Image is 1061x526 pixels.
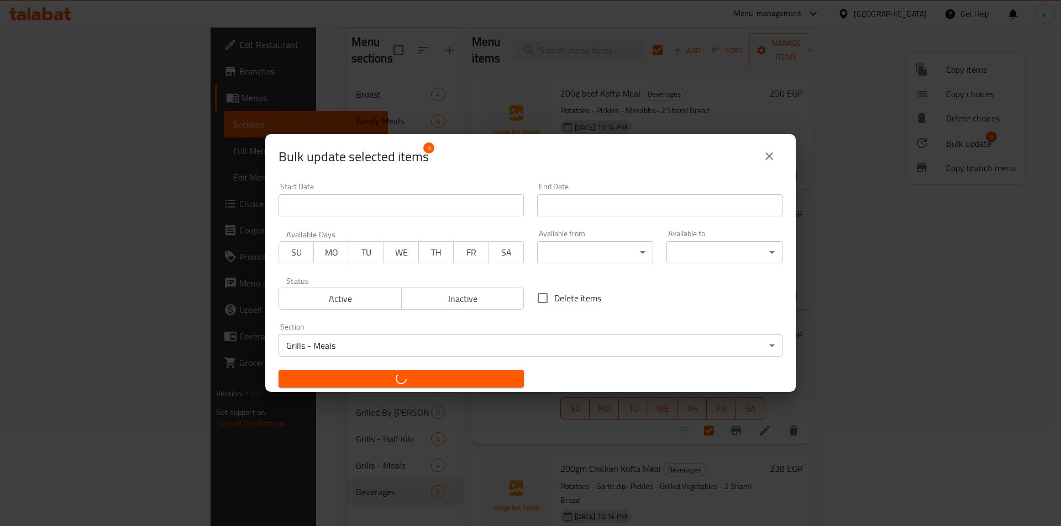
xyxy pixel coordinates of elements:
[423,142,434,153] span: 5
[756,143,782,169] button: close
[313,241,349,263] button: MO
[458,245,484,261] span: FR
[318,245,344,261] span: MO
[489,241,524,263] button: SA
[554,291,601,305] span: Delete items
[537,241,653,263] div: ​
[406,291,520,307] span: Inactive
[283,245,309,261] span: SU
[493,245,519,261] span: SA
[279,241,314,263] button: SU
[279,288,402,310] button: Active
[354,245,380,261] span: TU
[279,334,782,357] div: Grills - Meals
[279,148,429,166] span: Selected items count
[384,241,419,263] button: WE
[418,241,454,263] button: TH
[423,245,449,261] span: TH
[401,288,524,310] button: Inactive
[666,241,782,263] div: ​
[388,245,414,261] span: WE
[283,291,397,307] span: Active
[349,241,384,263] button: TU
[453,241,489,263] button: FR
